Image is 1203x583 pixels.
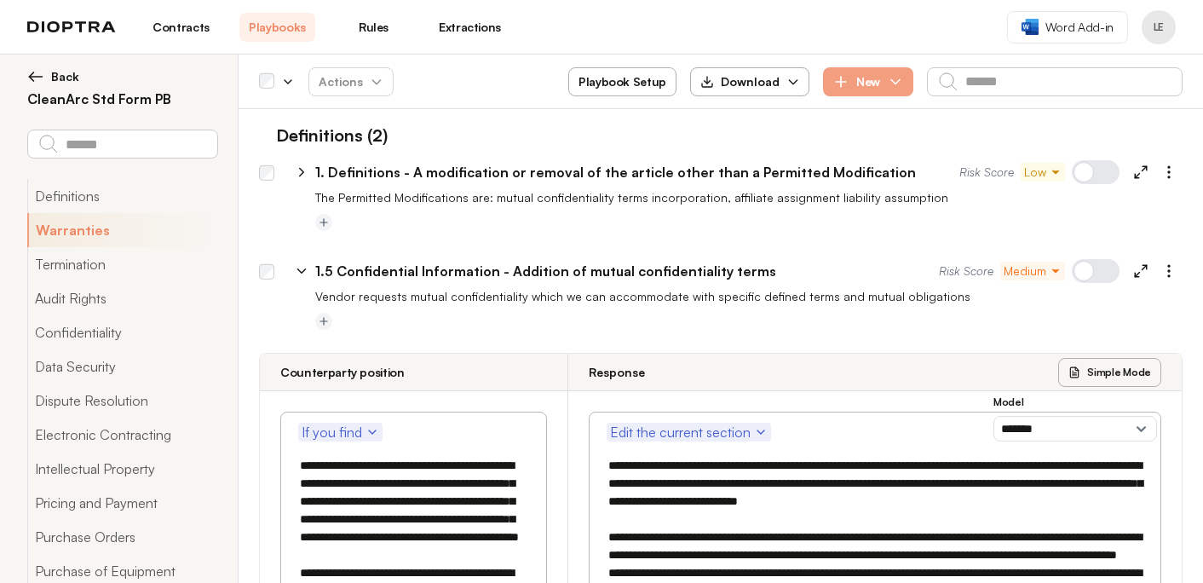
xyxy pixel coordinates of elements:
[1142,10,1176,44] button: Profile menu
[1022,19,1039,35] img: word
[315,288,1183,305] p: Vendor requests mutual confidentiality which we can accommodate with specific defined terms and m...
[1000,262,1065,280] button: Medium
[315,162,916,182] p: 1. Definitions - A modification or removal of the article other than a Permitted Modification
[993,395,1157,409] h3: Model
[259,123,388,148] h1: Definitions (2)
[27,418,217,452] button: Electronic Contracting
[1058,358,1161,387] button: Simple Mode
[568,67,676,96] button: Playbook Setup
[27,68,44,85] img: left arrow
[27,213,217,247] button: Warranties
[589,364,645,381] h3: Response
[315,214,332,231] button: Add tag
[315,189,1183,206] p: The Permitted Modifications are: mutual confidentiality terms incorporation, affiliate assignment...
[1024,164,1062,181] span: Low
[27,349,217,384] button: Data Security
[51,68,79,85] span: Back
[690,67,809,96] button: Download
[27,21,116,33] img: logo
[302,422,379,442] span: If you find
[27,384,217,418] button: Dispute Resolution
[259,74,274,89] div: Select all
[280,364,405,381] h3: Counterparty position
[27,281,217,315] button: Audit Rights
[1007,11,1128,43] a: Word Add-in
[432,13,508,42] a: Extractions
[27,179,217,213] button: Definitions
[1004,263,1062,280] span: Medium
[336,13,412,42] a: Rules
[27,68,217,85] button: Back
[1045,19,1114,36] span: Word Add-in
[610,422,768,442] span: Edit the current section
[143,13,219,42] a: Contracts
[315,261,776,281] p: 1.5 Confidential Information - Addition of mutual confidentiality terms
[305,66,397,97] span: Actions
[607,423,771,442] button: Edit the current section
[939,263,993,280] span: Risk Score
[700,73,780,90] div: Download
[27,247,217,281] button: Termination
[298,423,383,442] button: If you find
[823,67,913,96] button: New
[239,13,315,42] a: Playbooks
[993,416,1157,442] select: Model
[1021,163,1065,182] button: Low
[27,89,217,109] h2: CleanArc Std Form PB
[27,486,217,520] button: Pricing and Payment
[27,452,217,486] button: Intellectual Property
[308,67,394,96] button: Actions
[959,164,1014,181] span: Risk Score
[27,315,217,349] button: Confidentiality
[27,520,217,554] button: Purchase Orders
[315,313,332,330] button: Add tag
